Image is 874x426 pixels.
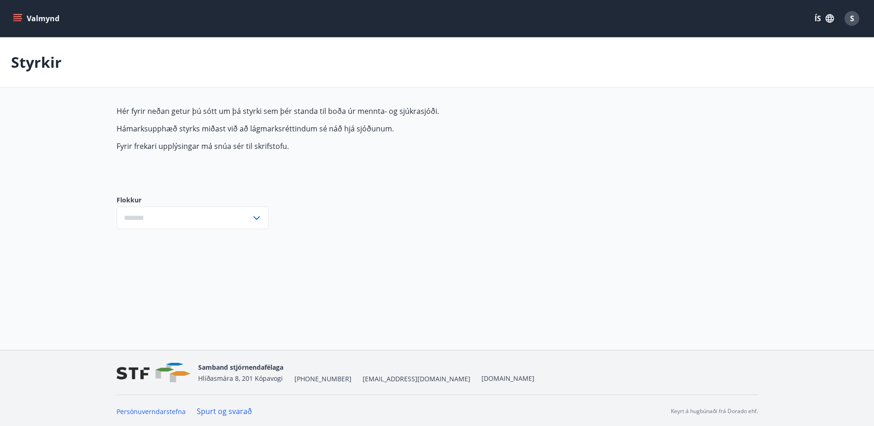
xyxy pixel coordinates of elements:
[117,195,269,205] label: Flokkur
[197,406,252,416] a: Spurt og svarað
[117,106,551,116] p: Hér fyrir neðan getur þú sótt um þá styrki sem þér standa til boða úr mennta- og sjúkrasjóði.
[850,13,854,24] span: S
[809,10,839,27] button: ÍS
[841,7,863,30] button: S
[11,52,62,72] p: Styrkir
[117,124,551,134] p: Hámarksupphæð styrks miðast við að lágmarksréttindum sé náð hjá sjóðunum.
[198,363,283,372] span: Samband stjórnendafélaga
[198,374,283,383] span: Hlíðasmára 8, 201 Kópavogi
[294,374,352,384] span: [PHONE_NUMBER]
[481,374,534,383] a: [DOMAIN_NAME]
[117,141,551,151] p: Fyrir frekari upplýsingar má snúa sér til skrifstofu.
[117,407,186,416] a: Persónuverndarstefna
[671,407,758,415] p: Keyrt á hugbúnaði frá Dorado ehf.
[117,363,191,383] img: vjCaq2fThgY3EUYqSgpjEiBg6WP39ov69hlhuPVN.png
[11,10,63,27] button: menu
[363,374,470,384] span: [EMAIL_ADDRESS][DOMAIN_NAME]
